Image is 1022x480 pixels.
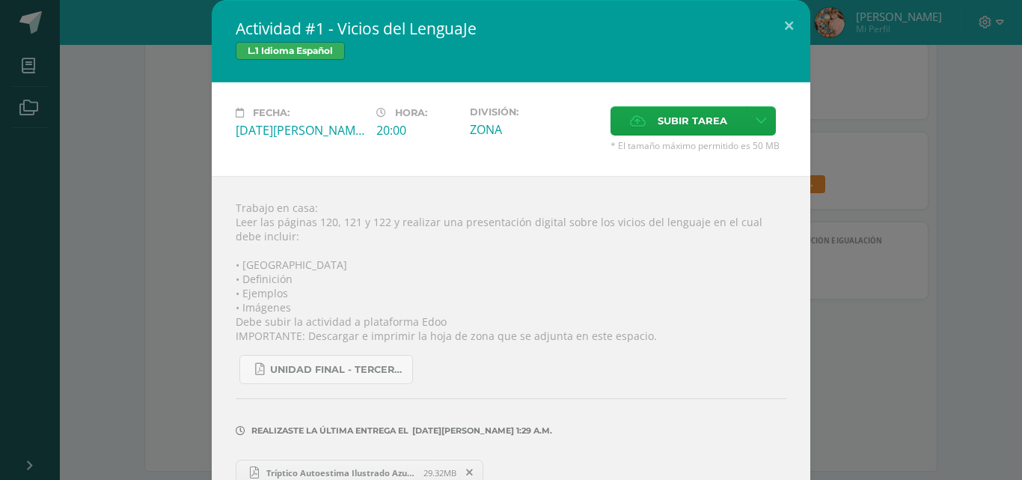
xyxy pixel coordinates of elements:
[470,121,599,138] div: ZONA
[253,107,290,118] span: Fecha:
[236,42,345,60] span: L.1 Idioma Español
[236,122,364,139] div: [DATE][PERSON_NAME]
[395,107,427,118] span: Hora:
[251,425,409,436] span: Realizaste la última entrega el
[658,107,727,135] span: Subir tarea
[423,467,456,479] span: 29.32MB
[259,467,423,479] span: Tríptico Autoestima Ilustrado Azul (1).pdf
[409,431,552,431] span: [DATE][PERSON_NAME] 1:29 a.m.
[270,364,405,376] span: UNIDAD FINAL - TERCERO BASICO A-B-C.pdf
[376,122,458,139] div: 20:00
[239,355,413,384] a: UNIDAD FINAL - TERCERO BASICO A-B-C.pdf
[611,139,786,152] span: * El tamaño máximo permitido es 50 MB
[470,106,599,118] label: División:
[236,18,786,39] h2: Actividad #1 - Vicios del LenguaJe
